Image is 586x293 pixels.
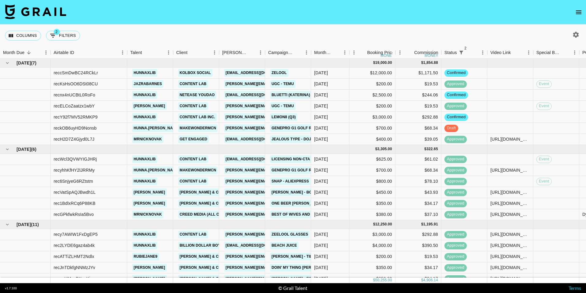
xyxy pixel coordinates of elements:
a: GenePro G1 Golf Rangefinder [270,166,338,174]
span: Event [537,81,551,87]
span: ( 7 ) [31,60,36,66]
div: Sep '25 [314,136,328,142]
button: Menu [395,48,405,57]
div: Video Link [490,47,511,59]
div: Aug '25 [314,211,328,217]
div: Special Booking Type [533,47,579,59]
div: $12,000.00 [349,68,395,79]
a: Content Lab [178,231,208,238]
div: $19.53 [395,79,441,90]
div: Airtable ID [51,47,127,59]
div: 4,906.14 [423,278,438,283]
div: Status [441,47,487,59]
div: 1,854.88 [423,60,438,65]
div: $68.34 [395,123,441,134]
span: 2 [54,29,60,35]
a: Snap - AliExpress [270,178,310,185]
a: Hunna.[PERSON_NAME] [132,124,181,132]
div: recyhhKfHY2lJRRMy [54,167,95,173]
a: [PERSON_NAME] [132,189,167,196]
button: Menu [349,48,359,57]
div: $34.17 [395,273,441,284]
a: [PERSON_NAME][EMAIL_ADDRESS][DOMAIN_NAME] [224,166,324,174]
button: Menu [478,48,487,57]
span: draft [444,125,458,131]
div: [PERSON_NAME] [222,47,247,59]
a: [PERSON_NAME] [132,102,167,110]
div: $1,171.50 [395,68,441,79]
a: [PERSON_NAME] [132,264,167,272]
div: $ [373,222,375,227]
a: [PERSON_NAME] - Till There Was You [270,253,348,260]
img: Grail Talent [5,4,66,19]
button: Select columns [5,31,41,41]
span: Event [537,178,551,184]
a: [EMAIL_ADDRESS][DOMAIN_NAME] [224,69,293,77]
div: Aug '25 [314,200,328,206]
div: https://www.instagram.com/p/DHT07GCJGTF/ [490,167,530,173]
div: Aug '25 [314,189,328,195]
span: Event [537,103,551,109]
span: approved [444,276,467,282]
div: $19.53 [395,251,441,262]
div: 322.65 [426,146,438,152]
div: Special Booking Type [536,47,561,59]
a: mrnicknovak [132,135,163,143]
a: [EMAIL_ADDRESS][DOMAIN_NAME] [224,242,293,249]
a: Lemon8 (Q3) [270,113,297,121]
button: Sort [25,48,33,57]
a: makewondermcn [178,124,218,132]
div: $19.53 [395,101,441,112]
span: approved [444,254,467,260]
a: makewondermcn [178,166,218,174]
div: $200.00 [349,79,395,90]
div: $2,500.00 [349,90,395,101]
button: Sort [293,48,302,57]
button: Sort [466,48,474,57]
a: [PERSON_NAME][EMAIL_ADDRESS][DOMAIN_NAME] [224,178,324,185]
span: approved [444,178,467,184]
div: $37.10 [395,209,441,220]
div: recy7AWIW1FxDgEP5 [54,231,98,237]
div: 50,255.00 [375,278,392,283]
a: Content Lab [178,80,208,88]
div: $625.00 [349,154,395,165]
div: $4,000.00 [349,240,395,251]
div: Jul '25 [314,231,328,237]
button: Sort [405,48,414,57]
div: v 1.7.100 [5,286,17,290]
div: Client [173,47,219,59]
div: $78.10 [395,176,441,187]
a: NetEase YouDao [178,91,216,99]
div: Client [176,47,188,59]
button: Menu [302,48,311,57]
a: Jealous Type - Doja Cat [270,135,324,143]
div: $200.00 [349,251,395,262]
div: Sep '25 [314,81,328,87]
div: rec6SnjyeG6RZtstm [54,178,93,184]
a: [PERSON_NAME] [132,200,167,207]
div: $61.02 [395,154,441,165]
a: Content Lab [178,102,208,110]
div: Sep '25 [314,70,328,76]
a: [PERSON_NAME][EMAIL_ADDRESS][PERSON_NAME][DOMAIN_NAME] [224,253,356,260]
a: Beach Juice [270,242,299,249]
button: Sort [247,48,256,57]
div: $400.00 [349,134,395,145]
div: Status [444,47,457,59]
div: https://www.instagram.com/reel/DNGYaeGx7Fh/ [490,189,530,195]
div: $34.17 [395,198,441,209]
div: recWcl3QVWYIGJHRj [54,156,97,162]
a: UGC - Temu [270,102,295,110]
a: [PERSON_NAME] & Co LLC [178,253,231,260]
div: https://www.tiktok.com/@trevor_bfit/video/7539969450288778527 [490,200,530,206]
button: Menu [570,48,579,57]
span: approved [444,167,467,173]
div: Aug '25 [314,167,328,173]
a: Terms [569,285,581,291]
a: [PERSON_NAME][EMAIL_ADDRESS][PERSON_NAME][DOMAIN_NAME] [224,200,356,207]
div: $200.00 [349,101,395,112]
a: One Beer [PERSON_NAME] [PERSON_NAME] [270,200,358,207]
button: Sort [188,48,196,57]
div: $450.00 [349,187,395,198]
